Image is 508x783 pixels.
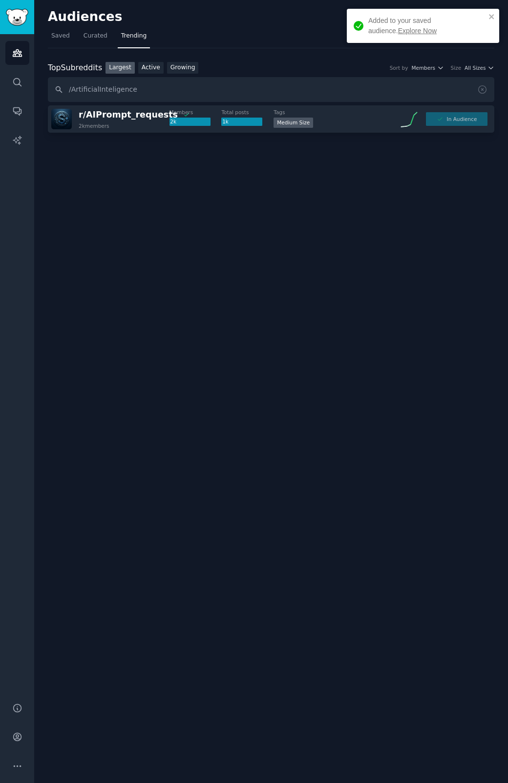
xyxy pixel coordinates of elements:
[398,27,437,35] a: Explore Now
[465,64,494,71] button: All Sizes
[51,109,72,129] img: AIPrompt_requests
[48,62,102,74] div: Top Subreddits
[390,64,408,71] div: Sort by
[80,28,111,48] a: Curated
[488,13,495,20] button: close
[106,62,135,74] a: Largest
[138,62,164,74] a: Active
[221,118,262,126] div: 1k
[48,9,415,25] h2: Audiences
[169,109,222,116] dt: Members
[411,64,444,71] button: Members
[221,109,274,116] dt: Total posts
[451,64,462,71] div: Size
[465,64,486,71] span: All Sizes
[79,122,109,129] div: 2k members
[6,9,28,26] img: GummySearch logo
[84,32,107,40] span: Curated
[368,16,486,36] div: Added to your saved audience.
[167,62,199,74] a: Growing
[169,118,211,126] div: 2k
[51,32,70,40] span: Saved
[118,28,150,48] a: Trending
[411,64,435,71] span: Members
[79,110,178,120] span: r/ AIPrompt_requests
[274,109,378,116] dt: Tags
[48,28,73,48] a: Saved
[48,77,494,102] input: Search name, description, topic
[274,118,313,128] div: Medium Size
[121,32,147,40] span: Trending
